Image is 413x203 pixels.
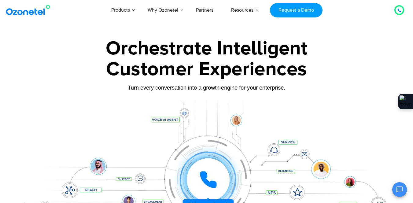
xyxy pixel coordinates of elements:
[16,84,398,91] div: Turn every conversation into a growth engine for your enterprise.
[16,55,398,84] div: Customer Experiences
[392,182,407,197] button: Open chat
[16,39,398,58] div: Orchestrate Intelligent
[400,95,412,108] img: Extension Icon
[270,3,322,17] a: Request a Demo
